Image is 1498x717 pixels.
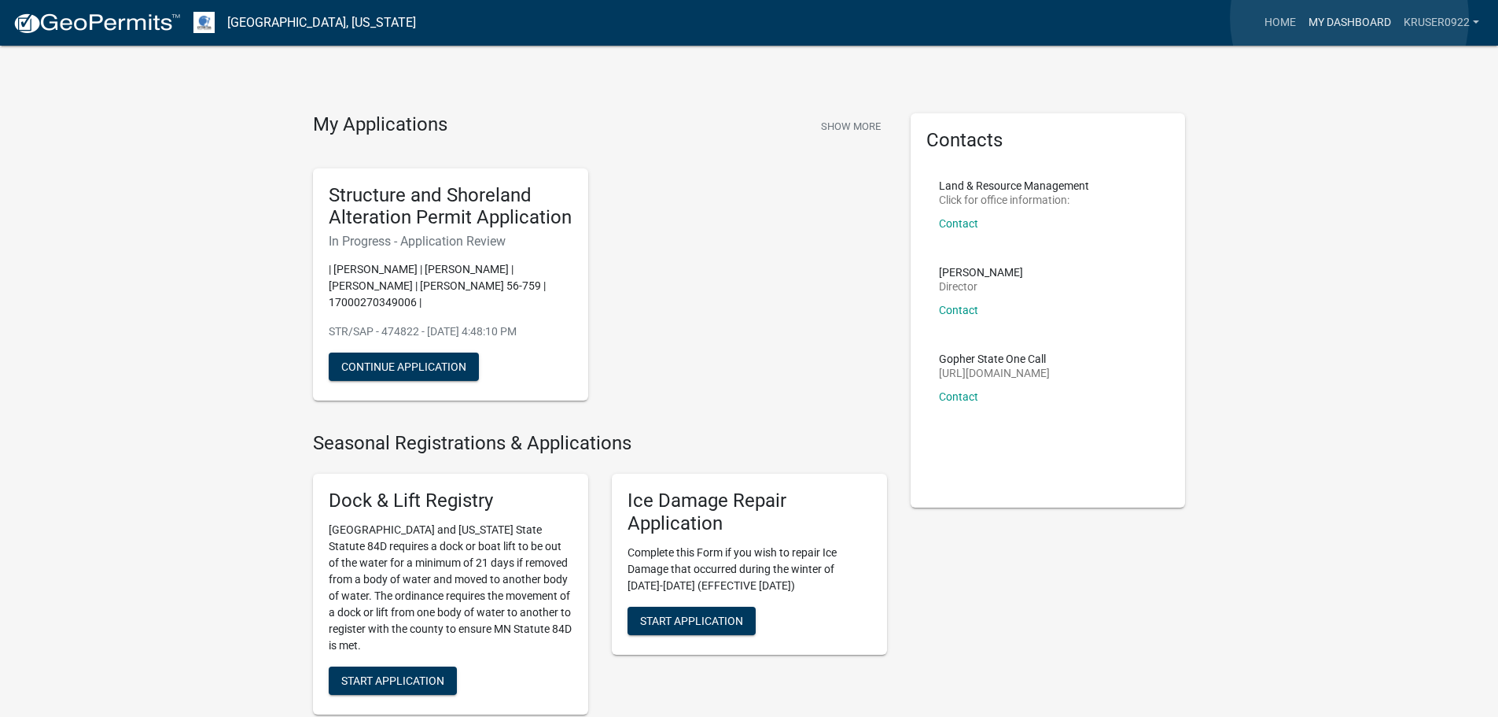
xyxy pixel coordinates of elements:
a: Home [1258,8,1302,38]
h4: My Applications [313,113,447,137]
p: [PERSON_NAME] [939,267,1023,278]
h4: Seasonal Registrations & Applications [313,432,887,455]
button: Start Application [628,607,756,635]
p: Gopher State One Call [939,353,1050,364]
p: | [PERSON_NAME] | [PERSON_NAME] | [PERSON_NAME] | [PERSON_NAME] 56-759 | 17000270349006 | [329,261,572,311]
h5: Structure and Shoreland Alteration Permit Application [329,184,572,230]
p: [URL][DOMAIN_NAME] [939,368,1050,379]
a: Contact [939,304,978,316]
p: STR/SAP - 474822 - [DATE] 4:48:10 PM [329,323,572,340]
p: [GEOGRAPHIC_DATA] and [US_STATE] State Statute 84D requires a dock or boat lift to be out of the ... [329,522,572,654]
a: Contact [939,390,978,403]
span: Start Application [341,674,444,686]
p: Click for office information: [939,194,1089,205]
a: [GEOGRAPHIC_DATA], [US_STATE] [227,9,416,36]
button: Show More [815,113,887,139]
h5: Ice Damage Repair Application [628,490,871,535]
img: Otter Tail County, Minnesota [193,12,215,33]
a: kruser0922 [1397,8,1485,38]
p: Director [939,281,1023,292]
a: Contact [939,217,978,230]
h5: Dock & Lift Registry [329,490,572,512]
h5: Contacts [926,129,1170,152]
span: Start Application [640,614,743,626]
button: Continue Application [329,353,479,381]
h6: In Progress - Application Review [329,234,572,249]
p: Complete this Form if you wish to repair Ice Damage that occurred during the winter of [DATE]-[DA... [628,545,871,594]
a: My Dashboard [1302,8,1397,38]
p: Land & Resource Management [939,180,1089,191]
button: Start Application [329,667,457,695]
